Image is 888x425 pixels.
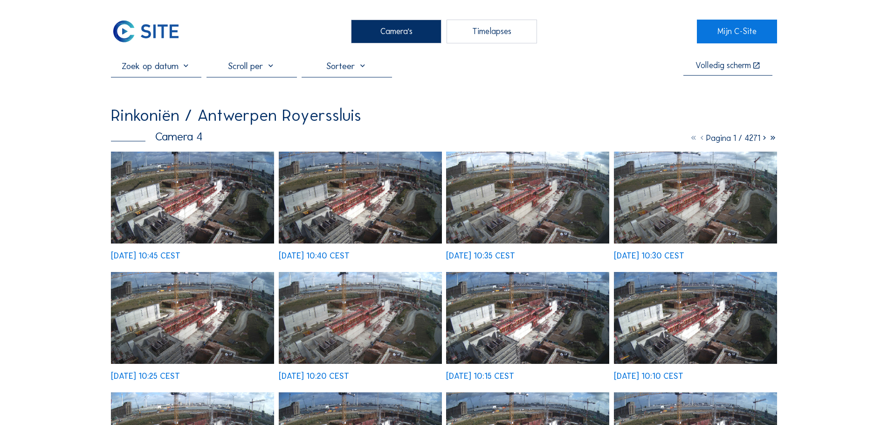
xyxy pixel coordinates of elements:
div: Volledig scherm [695,62,751,70]
input: Zoek op datum 󰅀 [111,60,201,71]
img: image_53217902 [446,152,609,244]
div: [DATE] 10:20 CEST [279,372,349,381]
div: Camera 4 [111,131,203,143]
img: image_53217201 [614,272,777,364]
img: image_53217359 [446,272,609,364]
span: Pagina 1 / 4271 [706,133,760,143]
div: [DATE] 10:10 CEST [614,372,683,381]
img: C-SITE Logo [111,20,181,43]
div: [DATE] 10:40 CEST [279,252,350,260]
div: [DATE] 10:15 CEST [446,372,514,381]
div: [DATE] 10:25 CEST [111,372,180,381]
img: image_53218056 [279,152,442,244]
a: C-SITE Logo [111,20,191,43]
img: image_53217598 [111,272,274,364]
img: image_53218152 [111,152,274,244]
div: [DATE] 10:30 CEST [614,252,684,260]
a: Mijn C-Site [697,20,777,43]
div: Rinkoniën / Antwerpen Royerssluis [111,107,361,124]
div: [DATE] 10:35 CEST [446,252,515,260]
img: image_53217752 [614,152,777,244]
img: image_53217515 [279,272,442,364]
div: Timelapses [447,20,537,43]
div: [DATE] 10:45 CEST [111,252,180,260]
div: Camera's [351,20,441,43]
